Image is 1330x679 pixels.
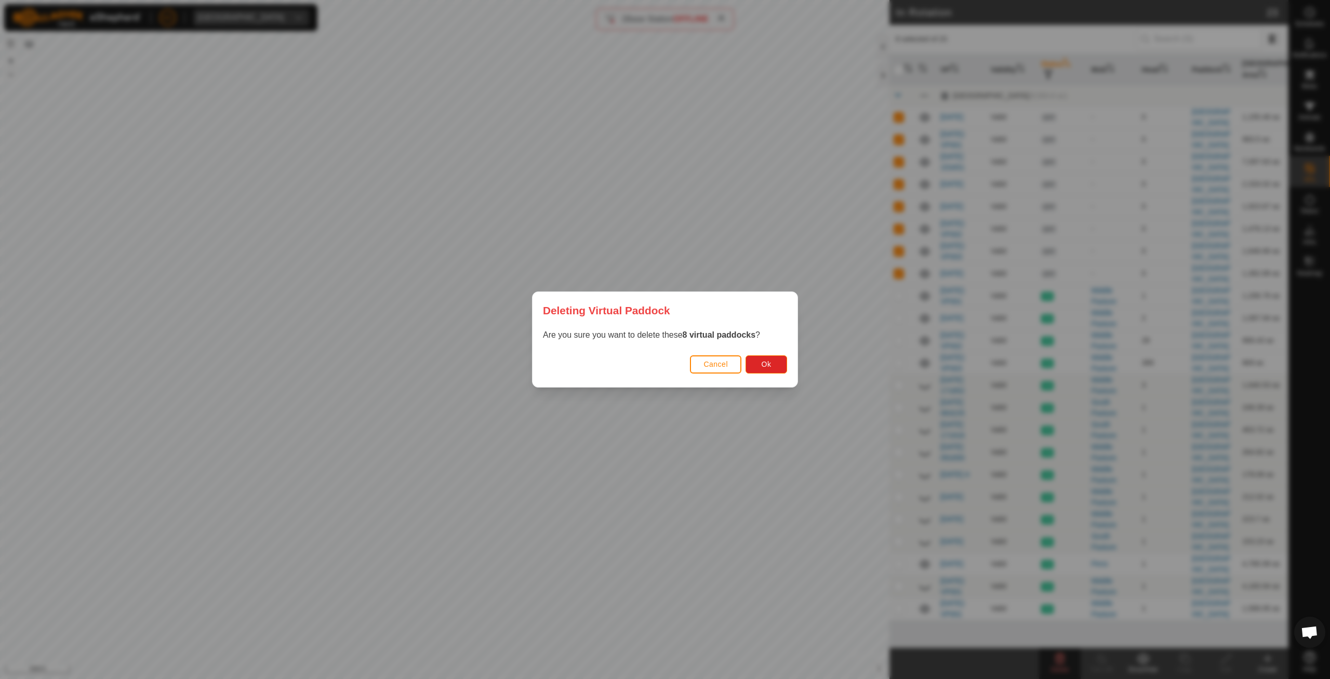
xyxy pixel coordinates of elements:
[683,330,756,339] strong: 8 virtual paddocks
[746,355,787,374] button: Ok
[690,355,741,374] button: Cancel
[703,360,728,368] span: Cancel
[543,330,760,339] span: Are you sure you want to delete these ?
[762,360,772,368] span: Ok
[543,302,670,318] span: Deleting Virtual Paddock
[1294,617,1325,648] div: Open chat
